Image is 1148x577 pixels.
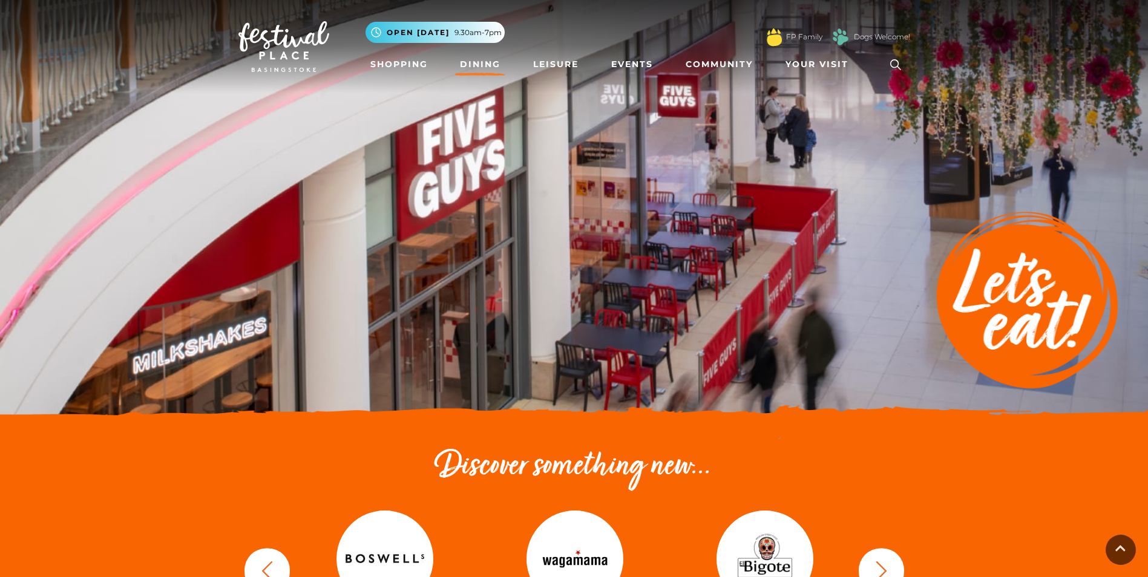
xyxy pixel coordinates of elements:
h2: Discover something new... [238,448,910,486]
a: FP Family [786,31,822,42]
a: Your Visit [781,53,859,76]
a: Community [681,53,758,76]
a: Events [606,53,658,76]
span: Open [DATE] [387,27,450,38]
span: 9.30am-7pm [454,27,502,38]
a: Shopping [366,53,433,76]
a: Leisure [528,53,583,76]
span: Your Visit [786,58,848,71]
img: Festival Place Logo [238,21,329,72]
button: Open [DATE] 9.30am-7pm [366,22,505,43]
a: Dogs Welcome! [854,31,910,42]
a: Dining [455,53,505,76]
